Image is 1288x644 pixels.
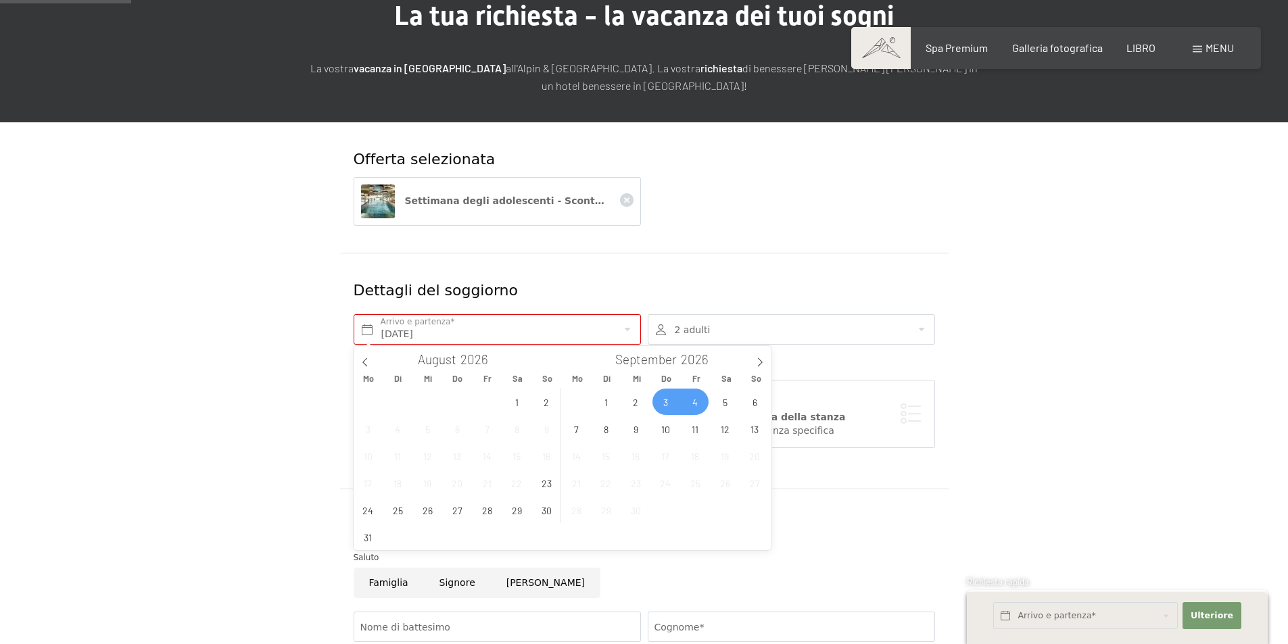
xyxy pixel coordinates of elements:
span: August 29, 2026 [504,497,530,523]
font: Settimana degli adolescenti - Sconto dell'80% per il tuo bambino [405,195,752,206]
font: Offerta selezionata [354,151,496,168]
span: August 7, 2026 [474,416,500,442]
span: September 8, 2026 [593,416,619,442]
font: menu [1206,41,1234,54]
span: September 6, 2026 [742,389,768,415]
span: September 26, 2026 [712,470,738,496]
span: August 20, 2026 [444,470,471,496]
span: September 27, 2026 [742,470,768,496]
span: Di [592,374,622,383]
span: So [741,374,771,383]
span: August 11, 2026 [385,443,411,469]
span: August 31, 2026 [355,524,381,550]
span: Di [383,374,413,383]
span: September 22, 2026 [593,470,619,496]
span: September 9, 2026 [623,416,649,442]
span: Mo [354,374,383,383]
font: Richiesta rapida [967,576,1029,587]
span: September 25, 2026 [682,470,709,496]
span: Sa [711,374,741,383]
span: August 13, 2026 [444,443,471,469]
span: Do [443,374,473,383]
span: September 3, 2026 [652,389,679,415]
span: September 28, 2026 [563,497,590,523]
input: Year [456,351,501,367]
span: August 10, 2026 [355,443,381,469]
span: September 5, 2026 [712,389,738,415]
span: August 17, 2026 [355,470,381,496]
span: September 30, 2026 [623,497,649,523]
span: August 19, 2026 [414,470,441,496]
span: September 13, 2026 [742,416,768,442]
span: September 7, 2026 [563,416,590,442]
span: August 16, 2026 [533,443,560,469]
span: Mi [413,374,443,383]
span: September 12, 2026 [712,416,738,442]
span: Mi [622,374,652,383]
span: August 12, 2026 [414,443,441,469]
span: August 15, 2026 [504,443,530,469]
span: August 6, 2026 [444,416,471,442]
span: August 4, 2026 [385,416,411,442]
font: Ulteriore [1191,610,1233,620]
span: August 22, 2026 [504,470,530,496]
span: September 23, 2026 [623,470,649,496]
span: August 23, 2026 [533,470,560,496]
span: September 11, 2026 [682,416,709,442]
span: August 9, 2026 [533,416,560,442]
span: August [418,353,456,366]
span: August 3, 2026 [355,416,381,442]
span: September 21, 2026 [563,470,590,496]
span: August 2, 2026 [533,389,560,415]
a: Galleria fotografica [1012,41,1103,54]
span: August 8, 2026 [504,416,530,442]
span: September 1, 2026 [593,389,619,415]
span: September 20, 2026 [742,443,768,469]
span: September 2, 2026 [623,389,649,415]
span: August 30, 2026 [533,497,560,523]
span: August 24, 2026 [355,497,381,523]
font: richiesta [700,61,742,74]
font: Saluto [354,553,379,562]
span: August 1, 2026 [504,389,530,415]
span: September 17, 2026 [652,443,679,469]
a: Spa Premium [926,41,988,54]
span: Sa [502,374,532,383]
span: August 18, 2026 [385,470,411,496]
span: August 14, 2026 [474,443,500,469]
span: Fr [682,374,711,383]
span: Fr [473,374,502,383]
span: September 10, 2026 [652,416,679,442]
span: So [532,374,562,383]
font: di benessere [PERSON_NAME] [PERSON_NAME] in un hotel benessere in [GEOGRAPHIC_DATA]! [542,61,978,92]
font: Dettagli del soggiorno [354,282,518,299]
span: August 28, 2026 [474,497,500,523]
button: Ulteriore [1183,602,1241,630]
font: vacanza in [GEOGRAPHIC_DATA] [354,61,506,74]
span: Mo [563,374,592,383]
span: September 15, 2026 [593,443,619,469]
font: La vostra [310,61,354,74]
span: August 26, 2026 [414,497,441,523]
span: September 29, 2026 [593,497,619,523]
span: September 14, 2026 [563,443,590,469]
span: August 21, 2026 [474,470,500,496]
input: Year [677,351,721,367]
span: September 18, 2026 [682,443,709,469]
span: Do [652,374,682,383]
span: September [615,353,677,366]
span: August 25, 2026 [385,497,411,523]
span: September 16, 2026 [623,443,649,469]
a: LIBRO [1126,41,1155,54]
span: September 24, 2026 [652,470,679,496]
span: September 4, 2026 [682,389,709,415]
span: August 5, 2026 [414,416,441,442]
font: all'Alpin & [GEOGRAPHIC_DATA]. La vostra [506,61,700,74]
span: September 19, 2026 [712,443,738,469]
span: August 27, 2026 [444,497,471,523]
img: Settimana degli adolescenti - Sconto dell'80% per il tuo bambino [361,184,395,218]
